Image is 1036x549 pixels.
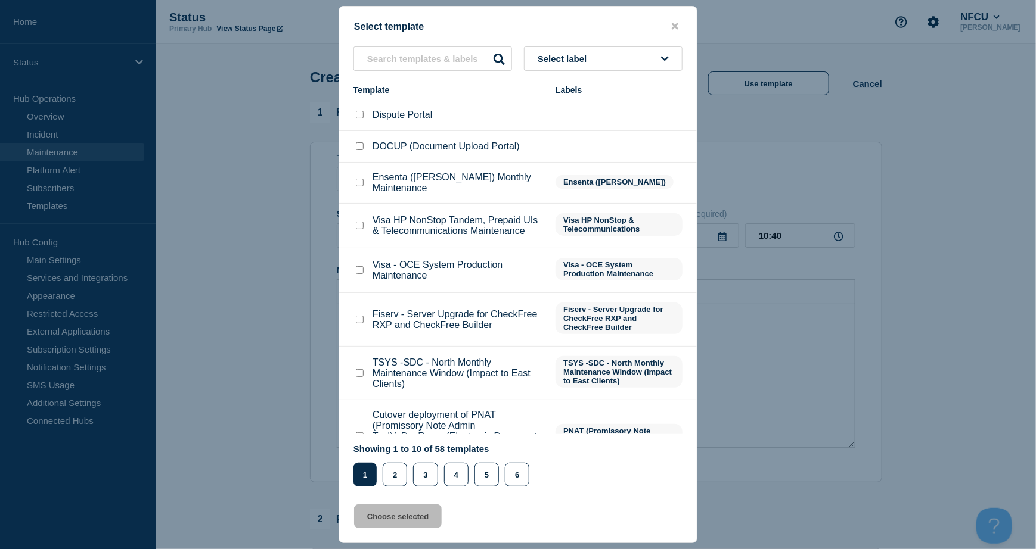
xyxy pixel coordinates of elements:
input: Search templates & labels [353,46,512,71]
div: Template [353,85,544,95]
button: 5 [474,463,499,486]
p: Showing 1 to 10 of 58 templates [353,444,535,454]
button: Select label [524,46,683,71]
p: Cutover deployment of PNAT (Promissory Note Admin Tool)/eDocRoom (Electronic Document Room Intern... [373,410,544,463]
button: 6 [505,463,529,486]
input: TSYS -SDC - North Monthly Maintenance Window (Impact to East Clients) checkbox [356,369,364,377]
input: Cutover deployment of PNAT (Promissory Note Admin Tool)/eDocRoom (Electronic Document Room Intern... [356,432,364,440]
p: Fiserv - Server Upgrade for CheckFree RXP and CheckFree Builder [373,309,544,330]
input: DOCUP (Document Upload Portal) checkbox [356,142,364,150]
input: Ensenta (Jack Henry) Monthly Maintenance checkbox [356,179,364,186]
button: 3 [413,463,438,486]
input: Fiserv - Server Upgrade for CheckFree RXP and CheckFree Builder checkbox [356,316,364,323]
span: Fiserv - Server Upgrade for CheckFree RXP and CheckFree Builder [556,302,683,334]
span: Visa HP NonStop & Telecommunications [556,213,683,236]
button: 4 [444,463,469,486]
div: Labels [556,85,683,95]
span: Select label [538,54,592,64]
button: Choose selected [354,504,442,528]
p: Dispute Portal [373,110,433,120]
button: 2 [383,463,407,486]
span: TSYS -SDC - North Monthly Maintenance Window (Impact to East Clients) [556,356,683,388]
span: Ensenta ([PERSON_NAME]) [556,175,674,189]
div: Select template [339,21,697,32]
input: Visa - OCE System Production Maintenance checkbox [356,266,364,274]
input: Dispute Portal checkbox [356,111,364,118]
button: 1 [353,463,377,486]
p: Visa HP NonStop Tandem, Prepaid UIs & Telecommunications Maintenance [373,215,544,236]
input: Visa HP NonStop Tandem, Prepaid UIs & Telecommunications Maintenance checkbox [356,222,364,229]
p: Visa - OCE System Production Maintenance [373,260,544,281]
p: Ensenta ([PERSON_NAME]) Monthly Maintenance [373,172,544,194]
span: Visa - OCE System Production Maintenance [556,258,683,280]
button: close button [668,21,682,32]
span: PNAT (Promissory Note Administration Tool) [556,424,683,447]
p: TSYS -SDC - North Monthly Maintenance Window (Impact to East Clients) [373,357,544,389]
p: DOCUP (Document Upload Portal) [373,141,520,152]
